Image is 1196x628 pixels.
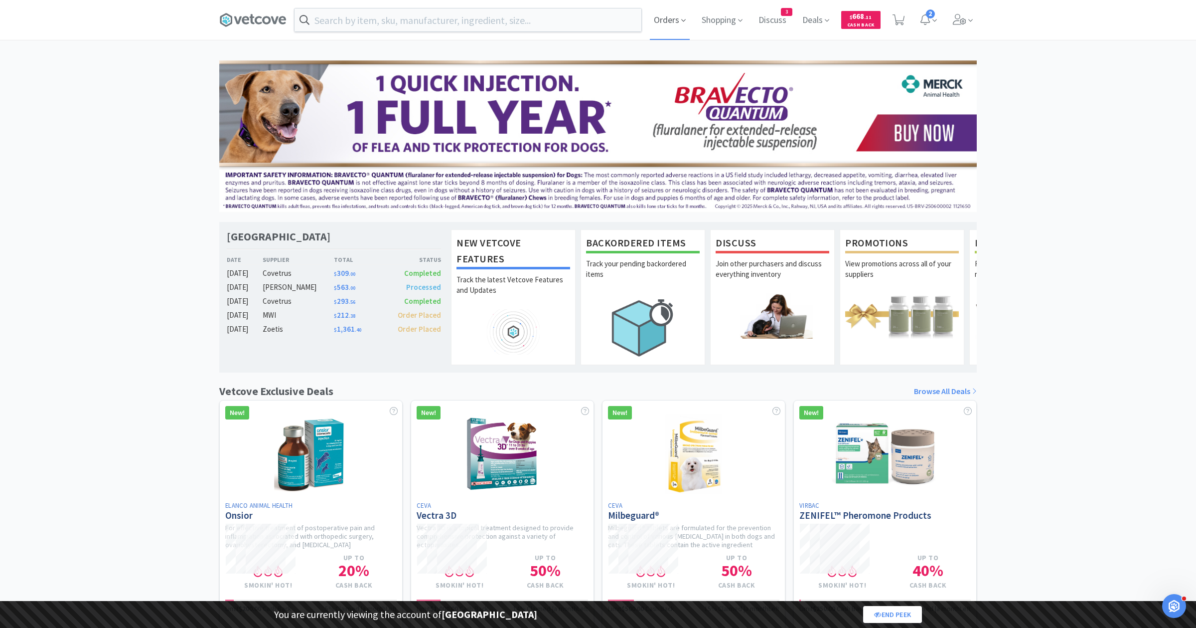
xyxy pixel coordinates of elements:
a: [DATE]Covetrus$309.00Completed [227,267,441,279]
h4: Up to [694,554,779,562]
h4: Cash Back [502,581,588,590]
h4: Smokin' Hot! [608,581,694,590]
p: View promotions across all of your suppliers [845,258,959,293]
h4: Cash Back [694,581,779,590]
span: 212 [334,310,355,320]
span: 2 [926,9,935,18]
div: [DATE] [227,309,263,321]
a: PromotionsView promotions across all of your suppliers [840,229,964,365]
h1: New Vetcove Features [456,235,570,269]
span: Processed [406,282,441,292]
h4: Cash Back [885,581,971,590]
h1: Discuss [716,235,829,253]
div: [PERSON_NAME] [263,281,334,293]
span: . 11 [864,14,872,20]
h1: 40 % [885,563,971,579]
div: MWI [263,309,334,321]
span: . 56 [349,299,355,305]
span: 309 [334,268,355,278]
span: Completed [404,296,441,306]
h1: 20 % [311,563,397,579]
span: 668 [850,11,872,21]
div: [DATE] [227,323,263,335]
p: Join other purchasers and discuss everything inventory [716,258,829,293]
span: 1,361 [334,324,361,334]
span: . 00 [349,285,355,291]
h1: Vetcove Exclusive Deals [219,383,333,400]
h1: Backordered Items [586,235,700,253]
span: $ [334,327,337,333]
img: hero_samples.png [975,293,1088,339]
h4: Up to [885,554,971,562]
h4: Up to [311,554,397,562]
div: Status [387,255,441,264]
h1: 50 % [502,563,588,579]
div: Total [334,255,388,264]
p: You are currently viewing the account of [274,607,537,623]
h4: Smokin' Hot! [799,581,885,590]
input: Search by item, sku, manufacturer, ingredient, size... [295,8,641,31]
span: . 00 [349,271,355,277]
span: . 38 [349,313,355,319]
div: Date [227,255,263,264]
a: End Peek [863,606,922,623]
h1: Free Samples [975,235,1088,253]
h1: [GEOGRAPHIC_DATA] [227,229,330,244]
span: 563 [334,282,355,292]
span: . 40 [355,327,361,333]
h1: Promotions [845,235,959,253]
a: [DATE]Zoetis$1,361.40Order Placed [227,323,441,335]
span: Order Placed [398,310,441,320]
h1: 50 % [694,563,779,579]
img: hero_backorders.png [586,293,700,362]
h4: Smokin' Hot! [225,581,311,590]
a: [DATE]MWI$212.38Order Placed [227,309,441,321]
img: hero_discuss.png [716,293,829,339]
span: $ [334,285,337,291]
p: Request free samples on the newest veterinary products [975,258,1088,293]
div: [DATE] [227,267,263,279]
p: Track your pending backordered items [586,258,700,293]
a: New Vetcove FeaturesTrack the latest Vetcove Features and Updates [451,229,576,365]
a: [DATE][PERSON_NAME]$563.00Processed [227,281,441,293]
span: Cash Back [847,22,875,29]
div: Supplier [263,255,334,264]
p: Track the latest Vetcove Features and Updates [456,274,570,309]
a: [DATE]Covetrus$293.56Completed [227,295,441,307]
span: 293 [334,296,355,306]
span: $ [334,313,337,319]
a: Backordered ItemsTrack your pending backordered items [581,229,705,365]
a: DiscussJoin other purchasers and discuss everything inventory [710,229,835,365]
h4: Up to [502,554,588,562]
div: Covetrus [263,267,334,279]
strong: [GEOGRAPHIC_DATA] [442,608,537,621]
img: hero_feature_roadmap.png [456,309,570,355]
div: [DATE] [227,281,263,293]
div: [DATE] [227,295,263,307]
img: 3ffb5edee65b4d9ab6d7b0afa510b01f.jpg [219,60,977,212]
span: $ [334,299,337,305]
a: Discuss3 [754,16,790,25]
iframe: Intercom live chat [1162,594,1186,618]
a: Free SamplesRequest free samples on the newest veterinary products [969,229,1094,365]
span: 3 [781,8,792,15]
span: $ [334,271,337,277]
span: $ [850,14,852,20]
img: hero_promotions.png [845,293,959,339]
span: Order Placed [398,324,441,334]
span: Completed [404,268,441,278]
h4: Smokin' Hot! [417,581,502,590]
h4: Cash Back [311,581,397,590]
div: Zoetis [263,323,334,335]
a: Browse All Deals [914,385,977,398]
a: $668.11Cash Back [841,6,881,33]
div: Covetrus [263,295,334,307]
